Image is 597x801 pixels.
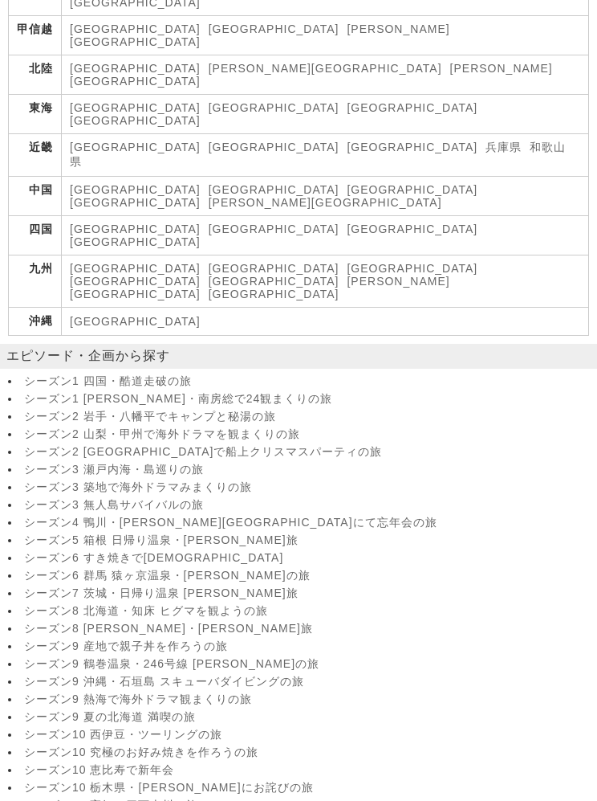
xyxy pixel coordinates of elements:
a: [GEOGRAPHIC_DATA] [347,223,477,235]
a: [GEOGRAPHIC_DATA] [70,315,201,328]
a: シーズン3 瀬戸内海・島巡りの旅 [24,463,593,477]
a: シーズン10 西伊豆・ツーリングの旅 [24,728,593,742]
a: シーズン10 究極のお好み焼きを作ろうの旅 [24,746,593,760]
a: シーズン9 鶴巻温泉・246号線 [PERSON_NAME]の旅 [24,657,593,672]
a: シーズン8 [PERSON_NAME]・[PERSON_NAME]旅 [24,622,593,636]
a: シーズン1 [PERSON_NAME]・南房総で24観まくりの旅 [24,392,593,407]
a: [PERSON_NAME][GEOGRAPHIC_DATA] [70,62,553,88]
th: 東海 [9,95,62,134]
a: シーズン10 栃木県・[PERSON_NAME]にお詫びの旅 [24,781,593,795]
a: シーズン1 四国・酷道走破の旅 [24,374,593,389]
a: [GEOGRAPHIC_DATA] [70,223,201,235]
a: [PERSON_NAME][GEOGRAPHIC_DATA] [209,196,442,209]
a: シーズン6 群馬 猿ヶ京温泉・[PERSON_NAME]の旅 [24,569,593,583]
th: 沖縄 [9,308,62,336]
a: シーズン8 北海道・知床 ヒグマを観ようの旅 [24,604,593,619]
a: シーズン10 恵比寿で新年会 [24,763,593,778]
a: シーズン5 箱根 日帰り温泉・[PERSON_NAME]旅 [24,533,593,548]
a: シーズン9 熱海で海外ドラマ観まくりの旅 [24,693,593,707]
a: シーズン2 [GEOGRAPHIC_DATA]で船上クリスマスパーティの旅 [24,445,593,460]
a: [GEOGRAPHIC_DATA] [209,183,339,196]
a: [GEOGRAPHIC_DATA] [70,101,201,114]
a: [GEOGRAPHIC_DATA] [70,235,201,248]
a: シーズン6 すき焼きで[DEMOGRAPHIC_DATA] [24,551,593,566]
th: 甲信越 [9,16,62,55]
a: [GEOGRAPHIC_DATA] [70,262,201,275]
a: [GEOGRAPHIC_DATA] [70,114,201,127]
a: シーズン4 鴨川・[PERSON_NAME][GEOGRAPHIC_DATA]にて忘年会の旅 [24,516,593,530]
a: [GEOGRAPHIC_DATA] [209,22,339,35]
a: [PERSON_NAME][GEOGRAPHIC_DATA] [70,22,450,48]
a: [GEOGRAPHIC_DATA] [70,62,201,75]
a: [GEOGRAPHIC_DATA] [209,223,339,235]
th: 近畿 [9,134,62,177]
th: 北陸 [9,55,62,95]
a: [PERSON_NAME][GEOGRAPHIC_DATA] [70,275,450,300]
a: [GEOGRAPHIC_DATA] [347,183,477,196]
a: [GEOGRAPHIC_DATA] [209,101,339,114]
a: [GEOGRAPHIC_DATA] [70,196,201,209]
a: シーズン3 築地で海外ドラマみまくりの旅 [24,480,593,495]
a: [GEOGRAPHIC_DATA] [70,183,201,196]
a: [PERSON_NAME][GEOGRAPHIC_DATA] [209,62,442,75]
a: [GEOGRAPHIC_DATA] [209,262,339,275]
a: [GEOGRAPHIC_DATA] [70,141,201,153]
a: [GEOGRAPHIC_DATA] [347,262,477,275]
a: シーズン3 無人島サバイバルの旅 [24,498,593,513]
a: シーズン9 産地で親子丼を作ろうの旅 [24,640,593,654]
a: シーズン2 山梨・甲州で海外ドラマを観まくりの旅 [24,427,593,442]
a: [GEOGRAPHIC_DATA] [209,288,339,300]
a: [GEOGRAPHIC_DATA] [347,101,477,114]
a: [GEOGRAPHIC_DATA] [70,275,201,288]
a: シーズン2 岩手・八幡平でキャンプと秘湯の旅 [24,410,593,424]
a: シーズン7 茨城・日帰り温泉 [PERSON_NAME]旅 [24,586,593,601]
a: [GEOGRAPHIC_DATA] [347,141,477,153]
a: 兵庫県 [485,141,522,153]
a: [GEOGRAPHIC_DATA] [209,275,339,288]
th: 九州 [9,255,62,308]
th: 四国 [9,216,62,255]
th: 中国 [9,177,62,216]
a: [GEOGRAPHIC_DATA] [70,22,201,35]
a: [GEOGRAPHIC_DATA] [209,141,339,153]
a: シーズン9 沖縄・石垣島 スキューバダイビングの旅 [24,675,593,689]
a: シーズン9 夏の北海道 満喫の旅 [24,710,593,725]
